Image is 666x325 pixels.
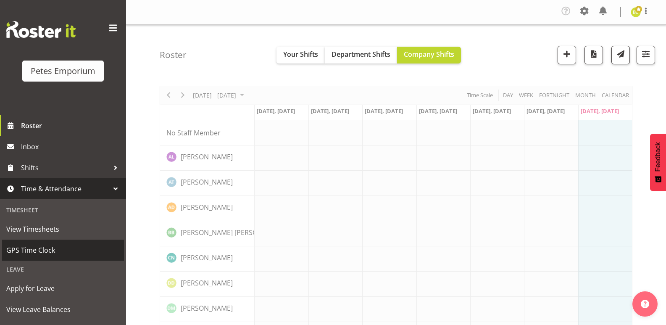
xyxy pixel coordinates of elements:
[21,140,122,153] span: Inbox
[654,142,662,172] span: Feedback
[2,201,124,219] div: Timesheet
[6,223,120,235] span: View Timesheets
[631,7,641,17] img: emma-croft7499.jpg
[558,46,576,64] button: Add a new shift
[2,278,124,299] a: Apply for Leave
[2,240,124,261] a: GPS Time Clock
[6,282,120,295] span: Apply for Leave
[397,47,461,63] button: Company Shifts
[2,261,124,278] div: Leave
[650,134,666,191] button: Feedback - Show survey
[637,46,655,64] button: Filter Shifts
[21,161,109,174] span: Shifts
[283,50,318,59] span: Your Shifts
[6,244,120,256] span: GPS Time Clock
[6,21,76,38] img: Rosterit website logo
[276,47,325,63] button: Your Shifts
[21,119,122,132] span: Roster
[404,50,454,59] span: Company Shifts
[31,65,95,77] div: Petes Emporium
[641,300,649,308] img: help-xxl-2.png
[2,299,124,320] a: View Leave Balances
[21,182,109,195] span: Time & Attendance
[332,50,390,59] span: Department Shifts
[6,303,120,316] span: View Leave Balances
[160,50,187,60] h4: Roster
[611,46,630,64] button: Send a list of all shifts for the selected filtered period to all rostered employees.
[325,47,397,63] button: Department Shifts
[584,46,603,64] button: Download a PDF of the roster according to the set date range.
[2,219,124,240] a: View Timesheets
